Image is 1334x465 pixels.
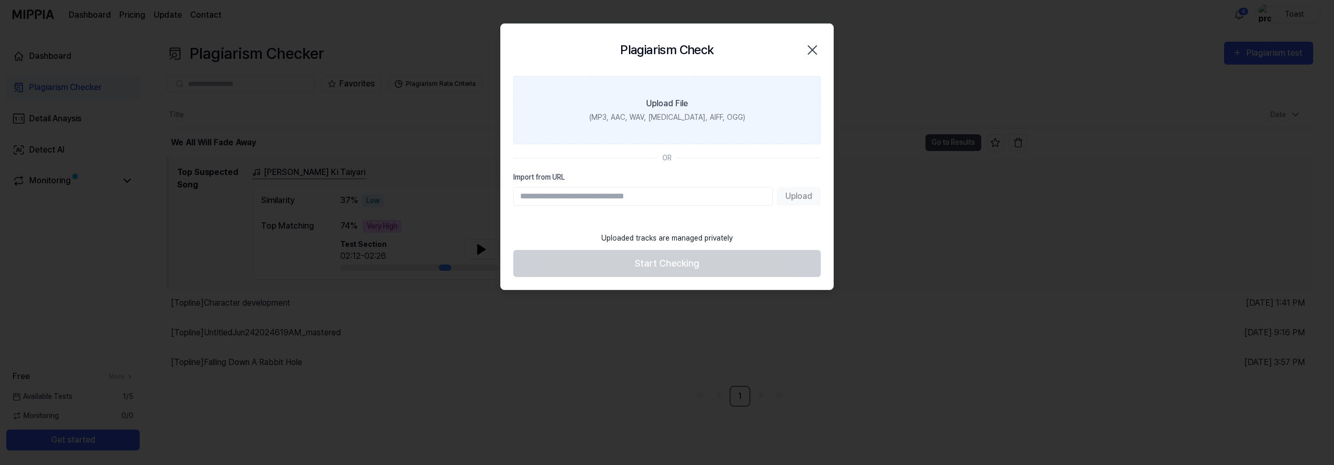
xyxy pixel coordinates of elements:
div: OR [662,153,672,164]
h2: Plagiarism Check [620,41,713,59]
label: Import from URL [513,172,821,183]
div: Upload File [646,97,688,110]
div: Uploaded tracks are managed privately [595,227,739,250]
div: (MP3, AAC, WAV, [MEDICAL_DATA], AIFF, OGG) [589,112,745,123]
